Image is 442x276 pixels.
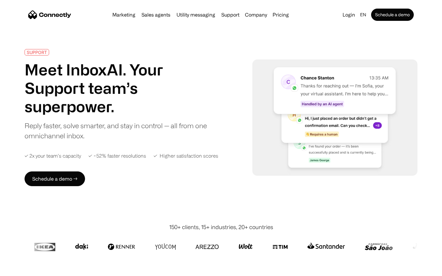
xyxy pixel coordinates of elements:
[153,153,218,159] div: ✓ Higher satisfaction scores
[270,12,291,17] a: Pricing
[371,9,414,21] a: Schedule a demo
[360,10,366,19] div: en
[25,171,85,186] a: Schedule a demo →
[340,10,358,19] a: Login
[25,153,81,159] div: ✓ 2x your team’s capacity
[27,50,47,55] div: SUPPORT
[6,265,37,274] aside: Language selected: English
[139,12,173,17] a: Sales agents
[25,121,211,141] div: Reply faster, solve smarter, and stay in control — all from one omnichannel inbox.
[219,12,242,17] a: Support
[169,223,273,231] div: 150+ clients, 15+ industries, 20+ countries
[174,12,218,17] a: Utility messaging
[88,153,146,159] div: ✓ ~52% faster resolutions
[25,60,211,116] h1: Meet InboxAI. Your Support team’s superpower.
[12,265,37,274] ul: Language list
[110,12,138,17] a: Marketing
[245,10,267,19] div: Company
